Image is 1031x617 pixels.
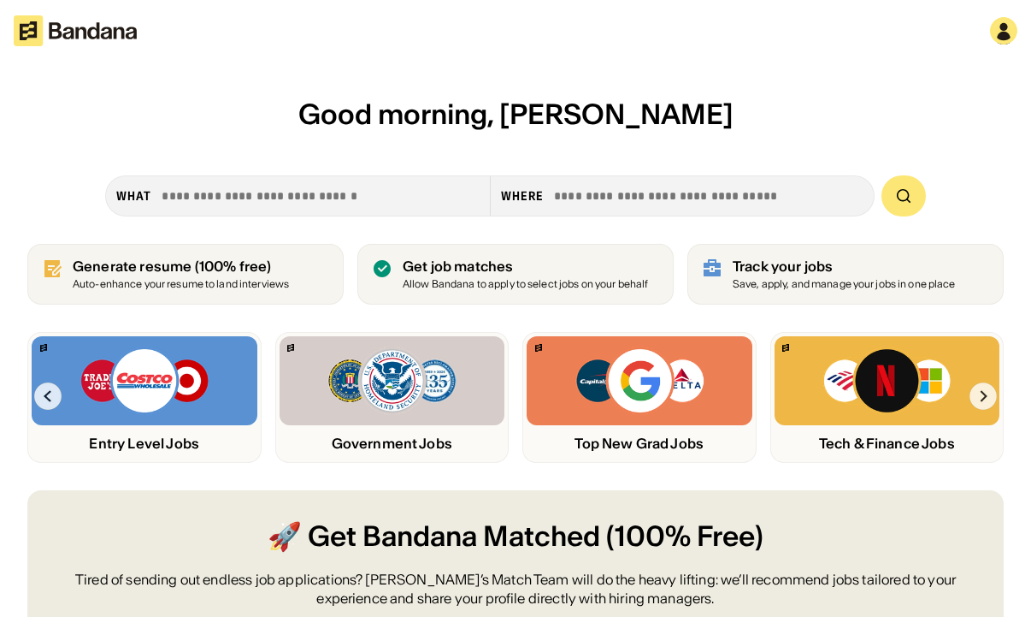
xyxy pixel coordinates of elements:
div: Top New Grad Jobs [527,436,752,452]
span: (100% Free) [606,518,763,556]
div: what [116,188,151,204]
a: Generate resume (100% free)Auto-enhance your resume to land interviews [27,244,344,305]
div: Auto-enhance your resume to land interviews [73,279,289,290]
a: Bandana logoFBI, DHS, MWRD logosGovernment Jobs [275,332,510,463]
div: Government Jobs [280,436,505,452]
img: Bandana logo [535,344,542,352]
img: Bandana logo [782,344,789,352]
img: Trader Joe’s, Costco, Target logos [80,347,209,415]
div: Allow Bandana to apply to select jobs on your behalf [403,279,648,290]
a: Bandana logoCapital One, Google, Delta logosTop New Grad Jobs [522,332,757,463]
img: Left Arrow [34,383,62,410]
a: Track your jobs Save, apply, and manage your jobs in one place [687,244,1004,305]
a: Bandana logoBank of America, Netflix, Microsoft logosTech & Finance Jobs [770,332,1004,463]
div: Get job matches [403,258,648,275]
img: Capital One, Google, Delta logos [574,347,704,415]
div: Tired of sending out endless job applications? [PERSON_NAME]’s Match Team will do the heavy lifti... [68,570,963,608]
img: Bank of America, Netflix, Microsoft logos [822,347,951,415]
span: 🚀 Get Bandana Matched [268,518,600,556]
div: Where [501,188,545,204]
img: Right Arrow [969,383,997,410]
div: Tech & Finance Jobs [775,436,1000,452]
img: Bandana logotype [14,15,137,46]
img: Bandana logo [287,344,294,352]
div: Entry Level Jobs [32,436,257,452]
img: FBI, DHS, MWRD logos [327,347,457,415]
div: Generate resume [73,258,289,275]
span: Good morning, [PERSON_NAME] [298,97,733,132]
a: Bandana logoTrader Joe’s, Costco, Target logosEntry Level Jobs [27,332,262,463]
a: Get job matches Allow Bandana to apply to select jobs on your behalf [357,244,674,305]
div: Save, apply, and manage your jobs in one place [733,279,956,290]
div: Track your jobs [733,258,956,275]
span: (100% free) [195,258,272,275]
img: Bandana logo [40,344,47,352]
